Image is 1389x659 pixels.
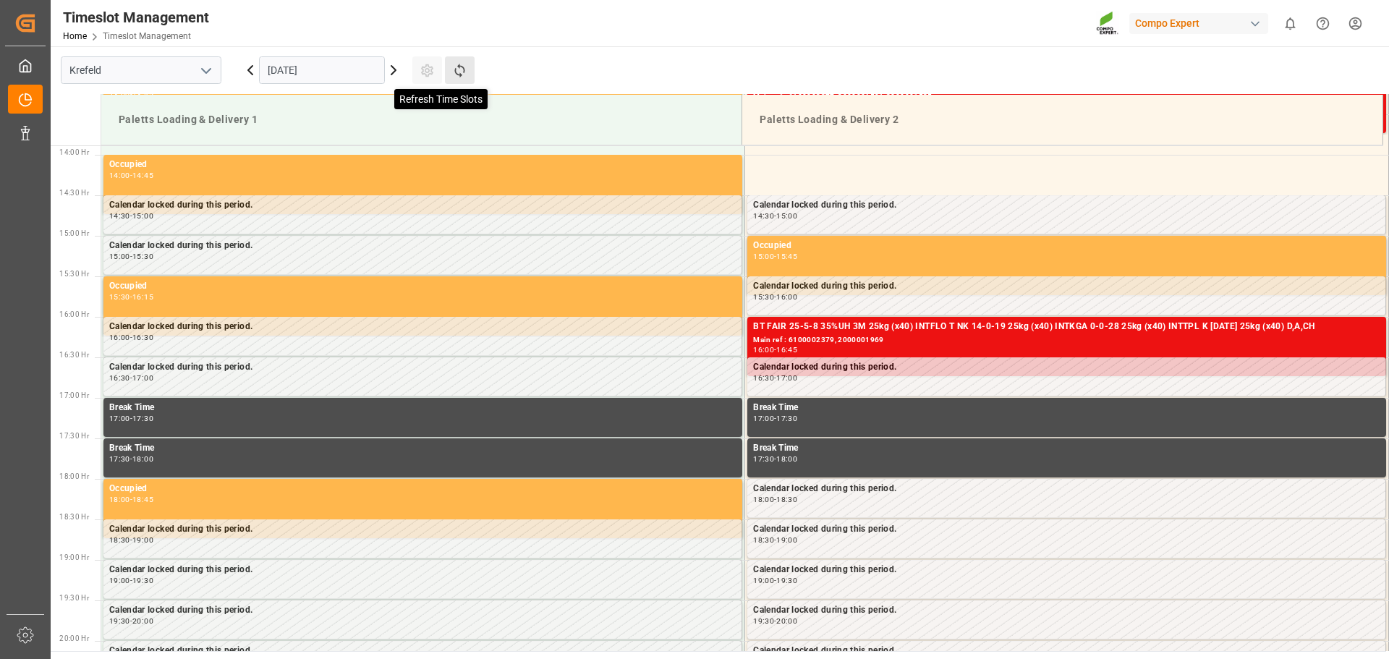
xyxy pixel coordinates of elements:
div: Occupied [109,279,736,294]
div: Calendar locked during this period. [753,644,1380,658]
div: 15:30 [753,294,774,300]
div: Calendar locked during this period. [753,522,1380,537]
span: 16:30 Hr [59,351,89,359]
div: - [774,537,776,543]
div: - [130,618,132,624]
div: Timeslot Management [63,7,209,28]
div: 16:30 [109,375,130,381]
span: 18:30 Hr [59,513,89,521]
div: - [774,618,776,624]
div: Calendar locked during this period. [109,522,736,537]
div: Calendar locked during this period. [753,360,1380,375]
div: 16:15 [132,294,153,300]
span: 14:00 Hr [59,148,89,156]
div: - [130,456,132,462]
div: 19:00 [753,577,774,584]
div: 18:45 [132,496,153,503]
div: Main ref : 6100002379, 2000001969 [753,334,1380,346]
div: - [130,294,132,300]
div: 18:00 [109,496,130,503]
div: 17:00 [109,415,130,422]
div: 16:30 [132,334,153,341]
div: Calendar locked during this period. [109,563,736,577]
div: - [774,577,776,584]
div: 20:00 [776,618,797,624]
div: 16:45 [776,346,797,353]
div: Occupied [753,239,1380,253]
div: Calendar locked during this period. [753,563,1380,577]
div: - [130,415,132,422]
button: show 0 new notifications [1274,7,1307,40]
div: Calendar locked during this period. [109,603,736,618]
div: Calendar locked during this period. [109,320,736,334]
div: - [130,213,132,219]
div: - [774,415,776,422]
div: 14:45 [132,172,153,179]
div: 19:30 [753,618,774,624]
div: Calendar locked during this period. [109,360,736,375]
div: Calendar locked during this period. [109,239,736,253]
div: Calendar locked during this period. [753,198,1380,213]
div: Occupied [109,482,736,496]
div: 19:00 [109,577,130,584]
span: 19:30 Hr [59,594,89,602]
div: 18:00 [753,496,774,503]
div: - [774,294,776,300]
div: - [774,375,776,381]
div: - [130,253,132,260]
div: 19:00 [776,537,797,543]
div: - [130,172,132,179]
button: Help Center [1307,7,1339,40]
div: 14:30 [109,213,130,219]
div: 17:00 [132,375,153,381]
div: 17:30 [109,456,130,462]
div: Compo Expert [1129,13,1268,34]
div: 18:30 [753,537,774,543]
div: Break Time [109,441,736,456]
div: Calendar locked during this period. [109,644,736,658]
span: 18:00 Hr [59,472,89,480]
img: Screenshot%202023-09-29%20at%2010.02.21.png_1712312052.png [1096,11,1119,36]
div: 16:30 [753,375,774,381]
span: 17:00 Hr [59,391,89,399]
div: 17:30 [776,415,797,422]
div: 19:30 [109,618,130,624]
div: Occupied [109,158,736,172]
div: - [774,346,776,353]
div: 18:30 [109,537,130,543]
span: 16:00 Hr [59,310,89,318]
span: 15:00 Hr [59,229,89,237]
span: 15:30 Hr [59,270,89,278]
div: 15:00 [776,213,797,219]
div: 15:00 [132,213,153,219]
div: 18:00 [132,456,153,462]
div: 16:00 [776,294,797,300]
div: 15:30 [109,294,130,300]
div: 17:30 [132,415,153,422]
div: 19:00 [132,537,153,543]
div: 14:30 [753,213,774,219]
div: - [130,496,132,503]
div: 15:00 [753,253,774,260]
span: 14:30 Hr [59,189,89,197]
div: Paletts Loading & Delivery 1 [113,106,730,133]
div: 14:00 [109,172,130,179]
div: 20:00 [132,618,153,624]
div: 15:45 [776,253,797,260]
div: 19:30 [776,577,797,584]
div: Calendar locked during this period. [753,279,1380,294]
div: 17:00 [753,415,774,422]
div: Calendar locked during this period. [109,198,736,213]
button: Compo Expert [1129,9,1274,37]
div: - [774,253,776,260]
input: Type to search/select [61,56,221,84]
div: 15:00 [109,253,130,260]
div: - [130,334,132,341]
div: Break Time [753,441,1380,456]
div: 15:30 [132,253,153,260]
div: Paletts Loading & Delivery 2 [754,106,1371,133]
div: 16:00 [109,334,130,341]
div: Break Time [753,401,1380,415]
div: 19:30 [132,577,153,584]
div: - [130,375,132,381]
